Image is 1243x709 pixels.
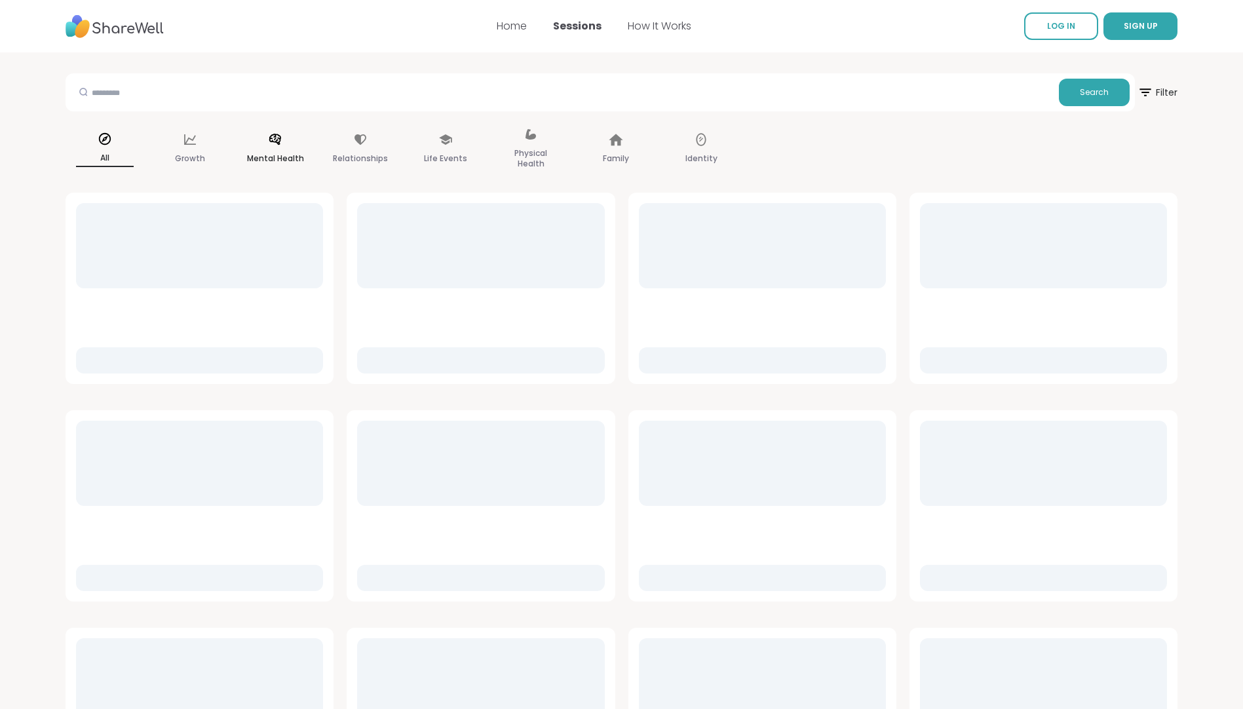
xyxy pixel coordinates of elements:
[247,151,304,166] p: Mental Health
[175,151,205,166] p: Growth
[1024,12,1098,40] a: LOG IN
[333,151,388,166] p: Relationships
[1047,20,1075,31] span: LOG IN
[685,151,717,166] p: Identity
[1138,73,1177,111] button: Filter
[1124,20,1158,31] span: SIGN UP
[1103,12,1177,40] button: SIGN UP
[502,145,560,172] p: Physical Health
[628,18,691,33] a: How It Works
[1138,77,1177,108] span: Filter
[603,151,629,166] p: Family
[1059,79,1130,106] button: Search
[1080,86,1109,98] span: Search
[66,9,164,45] img: ShareWell Nav Logo
[76,150,134,167] p: All
[424,151,467,166] p: Life Events
[553,18,602,33] a: Sessions
[497,18,527,33] a: Home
